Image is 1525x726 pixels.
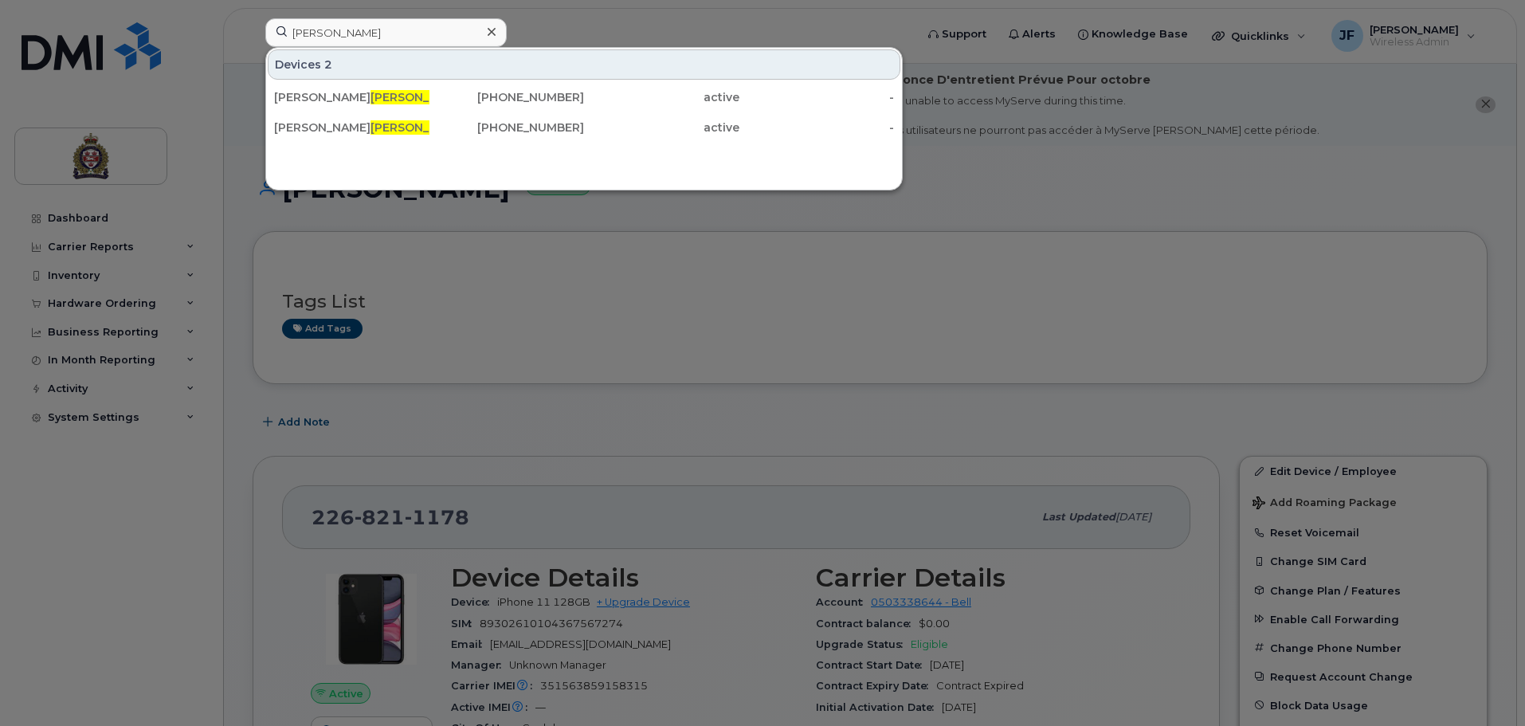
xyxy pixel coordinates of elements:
span: [PERSON_NAME] [370,120,467,135]
span: 2 [324,57,332,73]
a: [PERSON_NAME][PERSON_NAME][PHONE_NUMBER]active- [268,113,900,142]
a: [PERSON_NAME][PERSON_NAME][PHONE_NUMBER]active- [268,83,900,112]
div: active [584,89,739,105]
div: - [739,89,895,105]
div: [PERSON_NAME] [274,89,429,105]
div: [PHONE_NUMBER] [429,120,585,135]
div: - [739,120,895,135]
div: [PHONE_NUMBER] [429,89,585,105]
div: active [584,120,739,135]
div: [PERSON_NAME] [274,120,429,135]
span: [PERSON_NAME] [370,90,467,104]
div: Devices [268,49,900,80]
